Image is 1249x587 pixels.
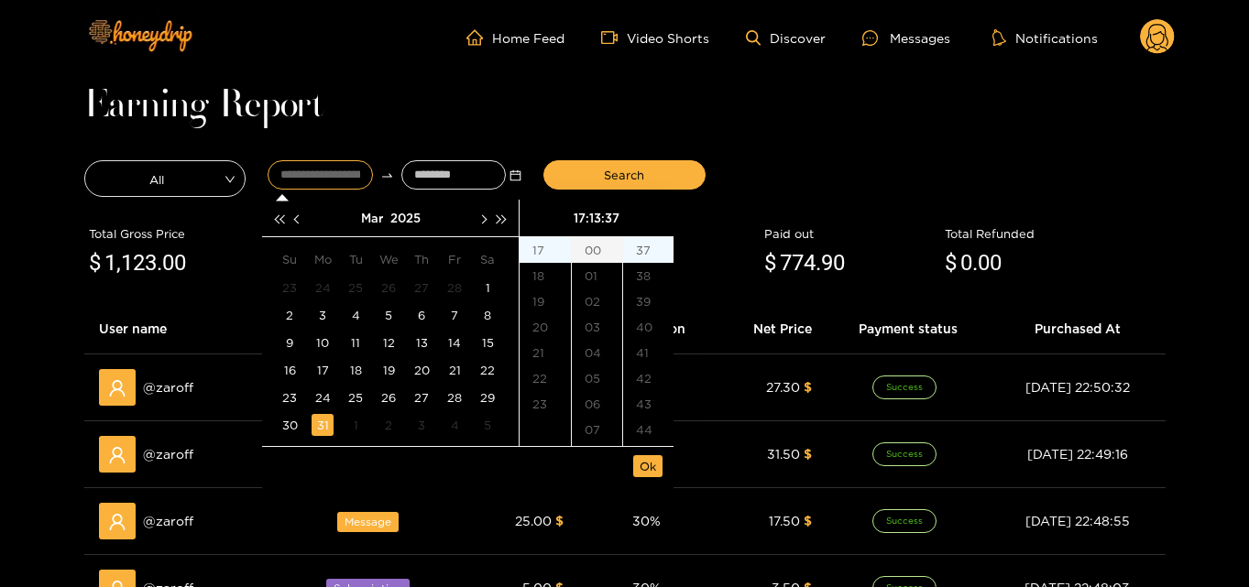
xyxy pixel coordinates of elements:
[306,411,339,439] td: 2025-03-31
[306,356,339,384] td: 2025-03-17
[380,168,394,182] span: to
[339,329,372,356] td: 2025-03-11
[89,224,305,243] div: Total Gross Price
[312,304,334,326] div: 3
[477,277,499,299] div: 1
[520,288,571,314] div: 19
[780,250,816,276] span: 774
[411,304,433,326] div: 6
[84,93,1166,119] h1: Earning Report
[438,274,471,301] td: 2025-02-28
[372,329,405,356] td: 2025-03-12
[572,417,622,442] div: 07
[279,332,301,353] div: 9
[312,414,334,436] div: 31
[972,250,1002,276] span: .00
[746,30,826,46] a: Discover
[623,314,674,340] div: 40
[361,200,383,236] button: Mar
[520,314,571,340] div: 20
[623,263,674,288] div: 38
[477,386,499,408] div: 29
[339,301,372,329] td: 2025-03-04
[804,514,812,527] span: $
[471,411,504,439] td: 2025-04-05
[143,444,193,464] span: @ zaroff
[339,384,372,411] td: 2025-03-25
[372,411,405,439] td: 2025-04-02
[108,379,126,397] span: user
[312,277,334,299] div: 24
[339,411,372,439] td: 2025-04-01
[604,166,644,184] span: Search
[312,359,334,381] div: 17
[766,380,800,394] span: 27.30
[623,391,674,417] div: 43
[623,288,674,314] div: 39
[804,380,812,394] span: $
[572,314,622,340] div: 03
[405,329,438,356] td: 2025-03-13
[527,200,666,236] div: 17:13:37
[572,263,622,288] div: 01
[378,332,400,353] div: 12
[411,414,433,436] div: 3
[378,414,400,436] div: 2
[339,245,372,274] th: Tu
[273,301,306,329] td: 2025-03-02
[471,245,504,274] th: Sa
[279,304,301,326] div: 2
[543,160,706,190] button: Search
[390,200,421,236] button: 2025
[520,263,571,288] div: 18
[405,384,438,411] td: 2025-03-27
[471,356,504,384] td: 2025-03-22
[337,512,399,532] span: Message
[1027,447,1128,461] span: [DATE] 22:49:16
[572,237,622,263] div: 00
[143,511,193,531] span: @ zaroff
[273,329,306,356] td: 2025-03-09
[572,365,622,391] div: 05
[572,340,622,365] div: 04
[312,386,334,408] div: 24
[633,455,663,477] button: Ok
[471,329,504,356] td: 2025-03-15
[411,359,433,381] div: 20
[816,250,845,276] span: .90
[312,332,334,353] div: 10
[872,375,937,399] span: Success
[601,29,709,46] a: Video Shorts
[827,304,990,354] th: Payment status
[405,301,438,329] td: 2025-03-06
[405,411,438,439] td: 2025-04-03
[438,245,471,274] th: Fr
[438,301,471,329] td: 2025-03-07
[89,246,101,281] span: $
[84,304,296,354] th: User name
[345,386,367,408] div: 25
[378,277,400,299] div: 26
[632,514,661,527] span: 30 %
[273,356,306,384] td: 2025-03-16
[306,274,339,301] td: 2025-02-24
[623,237,674,263] div: 37
[804,447,812,461] span: $
[157,250,186,276] span: .00
[306,329,339,356] td: 2025-03-10
[444,277,466,299] div: 28
[444,386,466,408] div: 28
[279,414,301,436] div: 30
[1025,380,1130,394] span: [DATE] 22:50:32
[411,277,433,299] div: 27
[372,245,405,274] th: We
[623,442,674,468] div: 45
[345,359,367,381] div: 18
[279,386,301,408] div: 23
[520,391,571,417] div: 23
[438,329,471,356] td: 2025-03-14
[444,359,466,381] div: 21
[764,224,936,243] div: Paid out
[623,417,674,442] div: 44
[411,386,433,408] div: 27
